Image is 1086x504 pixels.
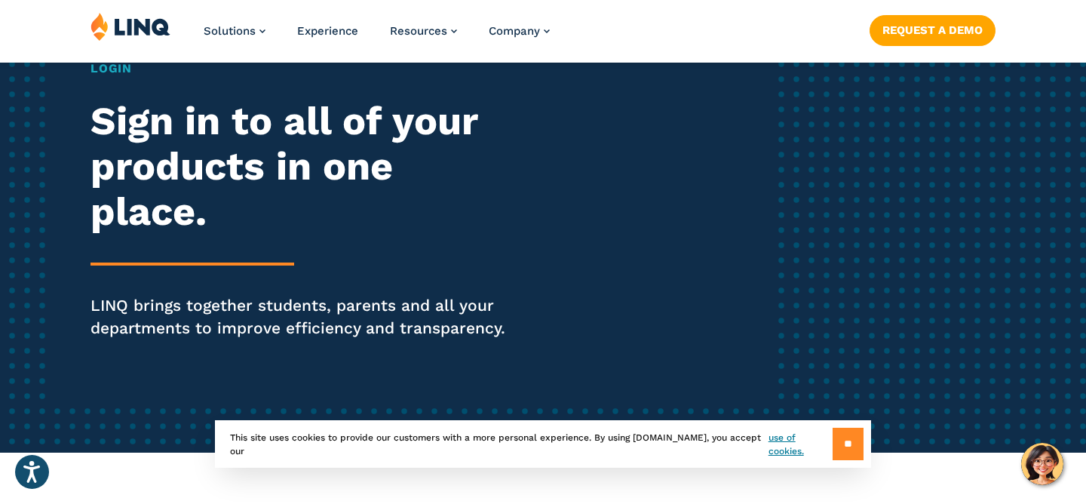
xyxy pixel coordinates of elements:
[768,431,833,458] a: use of cookies.
[489,24,540,38] span: Company
[390,24,447,38] span: Resources
[215,420,871,468] div: This site uses cookies to provide our customers with a more personal experience. By using [DOMAIN...
[390,24,457,38] a: Resources
[204,12,550,62] nav: Primary Navigation
[90,12,170,41] img: LINQ | K‑12 Software
[204,24,265,38] a: Solutions
[90,99,509,234] h2: Sign in to all of your products in one place.
[870,12,995,45] nav: Button Navigation
[1021,443,1063,485] button: Hello, have a question? Let’s chat.
[90,294,509,340] p: LINQ brings together students, parents and all your departments to improve efficiency and transpa...
[489,24,550,38] a: Company
[90,60,509,78] h1: Login
[204,24,256,38] span: Solutions
[870,15,995,45] a: Request a Demo
[297,24,358,38] a: Experience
